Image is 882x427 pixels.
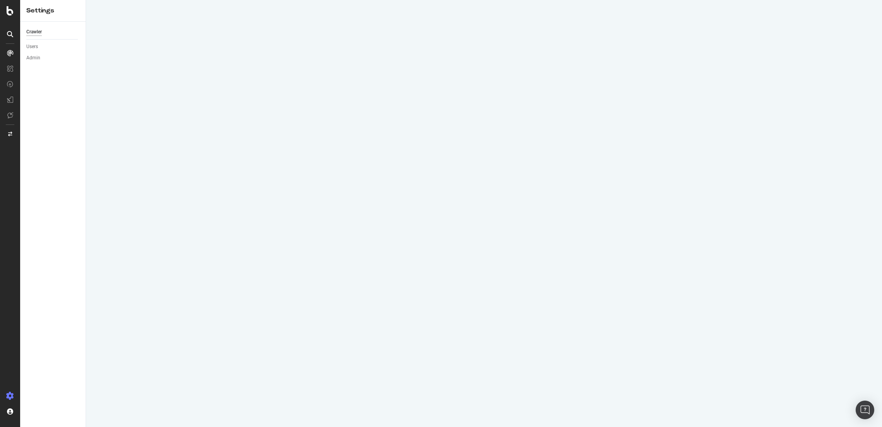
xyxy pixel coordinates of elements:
a: Admin [26,54,80,62]
div: Open Intercom Messenger [856,401,874,419]
div: Settings [26,6,79,15]
div: Crawler [26,28,42,36]
div: Admin [26,54,40,62]
a: Crawler [26,28,80,36]
div: Users [26,43,38,51]
a: Users [26,43,80,51]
